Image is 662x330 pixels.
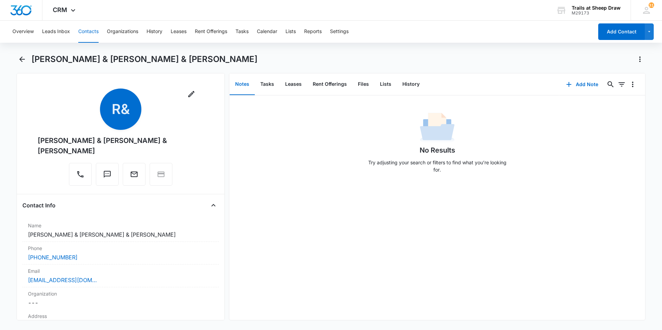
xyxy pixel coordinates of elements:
[100,89,141,130] span: R&
[96,174,119,179] a: Text
[605,79,616,90] button: Search...
[123,174,146,179] a: Email
[365,159,510,173] p: Try adjusting your search or filters to find what you’re looking for.
[397,74,425,95] button: History
[22,219,219,242] div: Name[PERSON_NAME] & [PERSON_NAME] & [PERSON_NAME]
[572,11,621,16] div: account id
[123,163,146,186] button: Email
[38,135,204,156] div: [PERSON_NAME] & [PERSON_NAME] & [PERSON_NAME]
[304,21,322,43] button: Reports
[28,276,97,284] a: [EMAIL_ADDRESS][DOMAIN_NAME]
[28,312,213,320] label: Address
[28,230,213,239] dd: [PERSON_NAME] & [PERSON_NAME] & [PERSON_NAME]
[634,54,645,65] button: Actions
[28,222,213,229] label: Name
[31,54,258,64] h1: [PERSON_NAME] & [PERSON_NAME] & [PERSON_NAME]
[22,242,219,265] div: Phone[PHONE_NUMBER]
[69,163,92,186] button: Call
[572,5,621,11] div: account name
[374,74,397,95] button: Lists
[352,74,374,95] button: Files
[22,287,219,310] div: Organization---
[28,253,78,261] a: [PHONE_NUMBER]
[22,201,56,209] h4: Contact Info
[649,2,654,8] div: notifications count
[69,174,92,179] a: Call
[559,76,605,93] button: Add Note
[257,21,277,43] button: Calendar
[53,6,67,13] span: CRM
[420,111,454,145] img: No Data
[28,267,213,275] label: Email
[147,21,162,43] button: History
[307,74,352,95] button: Rent Offerings
[255,74,280,95] button: Tasks
[28,290,213,297] label: Organization
[12,21,34,43] button: Overview
[28,299,213,307] dd: ---
[42,21,70,43] button: Leads Inbox
[235,21,249,43] button: Tasks
[598,23,645,40] button: Add Contact
[230,74,255,95] button: Notes
[96,163,119,186] button: Text
[285,21,296,43] button: Lists
[17,54,27,65] button: Back
[420,145,455,155] h1: No Results
[171,21,187,43] button: Leases
[208,200,219,211] button: Close
[28,245,213,252] label: Phone
[649,2,654,8] span: 31
[195,21,227,43] button: Rent Offerings
[78,21,99,43] button: Contacts
[616,79,627,90] button: Filters
[330,21,349,43] button: Settings
[627,79,638,90] button: Overflow Menu
[280,74,307,95] button: Leases
[22,265,219,287] div: Email[EMAIL_ADDRESS][DOMAIN_NAME]
[107,21,138,43] button: Organizations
